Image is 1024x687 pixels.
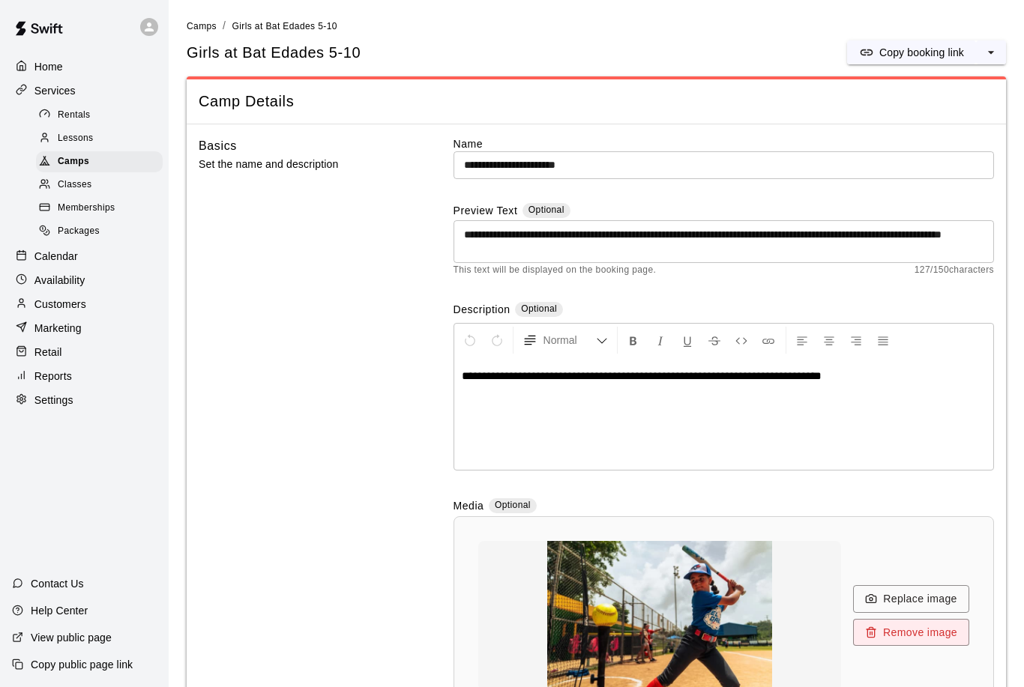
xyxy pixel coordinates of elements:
a: Availability [12,269,157,291]
button: Center Align [816,327,842,354]
p: Retail [34,345,62,360]
span: Optional [521,303,557,314]
a: Lessons [36,127,169,150]
label: Media [454,498,484,515]
p: Set the name and description [199,155,406,174]
p: Reports [34,369,72,384]
p: Customers [34,297,86,312]
span: Packages [58,224,100,239]
span: Classes [58,178,91,193]
button: Copy booking link [847,40,976,64]
button: Formatting Options [516,327,614,354]
span: Normal [543,333,596,348]
div: Rentals [36,105,163,126]
span: Lessons [58,131,94,146]
button: Left Align [789,327,815,354]
a: Retail [12,341,157,363]
p: Settings [34,393,73,408]
button: Format Strikethrough [702,327,727,354]
a: Rentals [36,103,169,127]
p: View public page [31,630,112,645]
li: / [223,18,226,34]
p: Calendar [34,249,78,264]
p: Contact Us [31,576,84,591]
div: split button [847,40,1006,64]
a: Reports [12,365,157,387]
div: Memberships [36,198,163,219]
a: Memberships [36,197,169,220]
p: Copy public page link [31,657,133,672]
a: Marketing [12,317,157,339]
label: Description [454,302,511,319]
span: Girls at Bat Edades 5-10 [232,21,337,31]
div: Classes [36,175,163,196]
button: Remove image [853,619,969,647]
p: Marketing [34,321,82,336]
h5: Girls at Bat Edades 5-10 [187,43,361,63]
div: Camps [36,151,163,172]
div: Packages [36,221,163,242]
span: This text will be displayed on the booking page. [454,263,657,278]
span: Camps [187,21,217,31]
button: Justify Align [870,327,896,354]
a: Classes [36,174,169,197]
a: Camps [187,19,217,31]
a: Customers [12,293,157,315]
p: Home [34,59,63,74]
button: Insert Code [729,327,754,354]
label: Name [454,136,994,151]
button: Format Italics [648,327,673,354]
button: Format Bold [621,327,646,354]
span: Camps [58,154,89,169]
button: Format Underline [675,327,700,354]
a: Packages [36,220,169,243]
button: select merge strategy [976,40,1006,64]
p: Copy booking link [879,45,964,60]
span: 127 / 150 characters [915,263,994,278]
span: Optional [528,205,564,215]
a: Services [12,79,157,102]
nav: breadcrumb [187,18,1006,34]
a: Settings [12,389,157,411]
button: Redo [484,327,510,354]
span: Camp Details [199,91,994,112]
p: Help Center [31,603,88,618]
p: Availability [34,273,85,288]
div: Lessons [36,128,163,149]
p: Services [34,83,76,98]
a: Camps [36,151,169,174]
button: Replace image [853,585,969,613]
h6: Basics [199,136,237,156]
a: Calendar [12,245,157,267]
span: Optional [495,500,531,510]
button: Insert Link [756,327,781,354]
span: Memberships [58,201,115,216]
span: Rentals [58,108,91,123]
button: Undo [457,327,483,354]
label: Preview Text [454,203,518,220]
a: Home [12,55,157,78]
button: Right Align [843,327,869,354]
